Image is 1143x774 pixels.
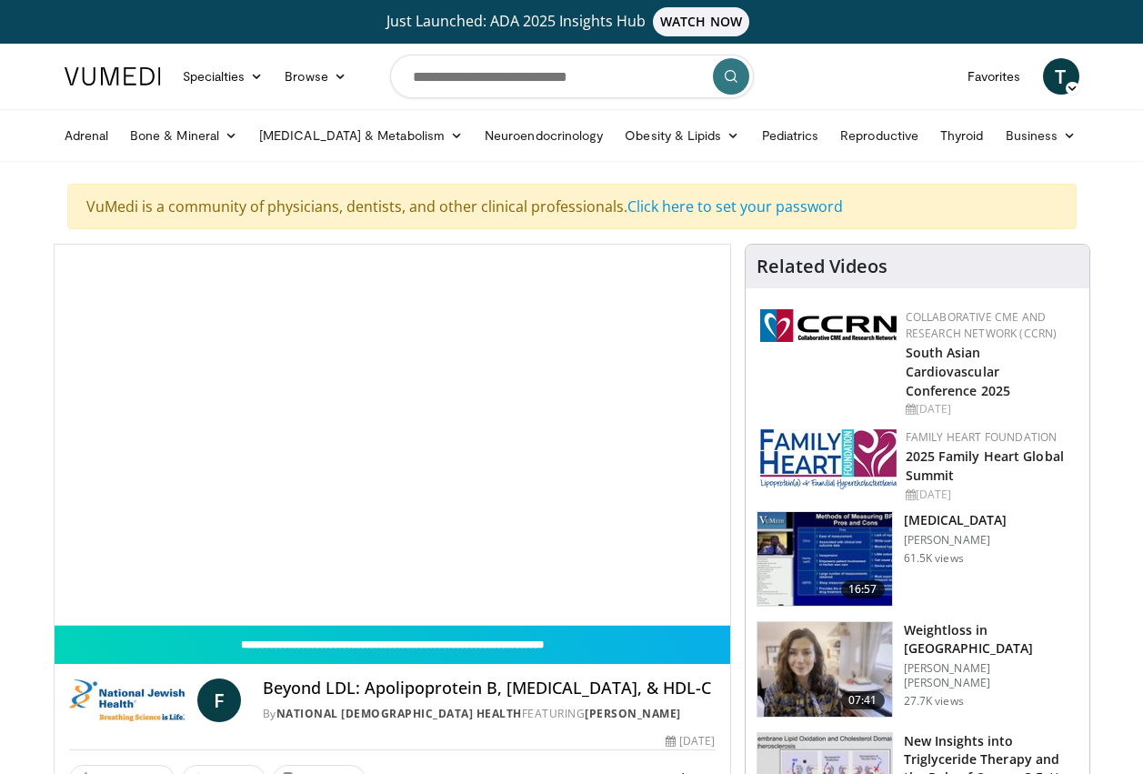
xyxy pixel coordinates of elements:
[585,706,681,721] a: [PERSON_NAME]
[274,58,357,95] a: Browse
[760,429,897,489] img: 96363db5-6b1b-407f-974b-715268b29f70.jpeg.150x105_q85_autocrop_double_scale_upscale_version-0.2.jpg
[757,511,1078,608] a: 16:57 [MEDICAL_DATA] [PERSON_NAME] 61.5K views
[172,58,275,95] a: Specialties
[67,184,1077,229] div: VuMedi is a community of physicians, dentists, and other clinical professionals.
[829,117,929,154] a: Reproductive
[614,117,750,154] a: Obesity & Lipids
[757,622,892,717] img: 9983fed1-7565-45be-8934-aef1103ce6e2.150x105_q85_crop-smart_upscale.jpg
[54,117,120,154] a: Adrenal
[751,117,830,154] a: Pediatrics
[263,706,716,722] div: By FEATURING
[65,67,161,85] img: VuMedi Logo
[276,706,522,721] a: National [DEMOGRAPHIC_DATA] Health
[69,679,190,722] img: National Jewish Health
[757,512,892,607] img: a92b9a22-396b-4790-a2bb-5028b5f4e720.150x105_q85_crop-smart_upscale.jpg
[906,429,1058,445] a: Family Heart Foundation
[67,7,1077,36] a: Just Launched: ADA 2025 Insights HubWATCH NOW
[906,447,1064,484] a: 2025 Family Heart Global Summit
[904,551,964,566] p: 61.5K views
[904,511,1008,529] h3: [MEDICAL_DATA]
[263,679,716,699] h4: Beyond LDL: Apolipoprotein B, [MEDICAL_DATA], & HDL-C
[904,661,1078,690] p: [PERSON_NAME] [PERSON_NAME]
[957,58,1032,95] a: Favorites
[627,196,843,216] a: Click here to set your password
[760,309,897,342] img: a04ee3ba-8487-4636-b0fb-5e8d268f3737.png.150x105_q85_autocrop_double_scale_upscale_version-0.2.png
[906,309,1058,341] a: Collaborative CME and Research Network (CCRN)
[666,733,715,749] div: [DATE]
[904,621,1078,658] h3: Weightloss in [GEOGRAPHIC_DATA]
[995,117,1088,154] a: Business
[841,580,885,598] span: 16:57
[390,55,754,98] input: Search topics, interventions
[906,401,1075,417] div: [DATE]
[653,7,749,36] span: WATCH NOW
[119,117,248,154] a: Bone & Mineral
[906,487,1075,503] div: [DATE]
[474,117,614,154] a: Neuroendocrinology
[904,694,964,709] p: 27.7K views
[929,117,995,154] a: Thyroid
[197,679,241,722] a: F
[1043,58,1079,95] a: T
[248,117,474,154] a: [MEDICAL_DATA] & Metabolism
[757,621,1078,718] a: 07:41 Weightloss in [GEOGRAPHIC_DATA] [PERSON_NAME] [PERSON_NAME] 27.7K views
[906,344,1011,399] a: South Asian Cardiovascular Conference 2025
[55,245,730,626] video-js: Video Player
[904,533,1008,548] p: [PERSON_NAME]
[757,256,887,277] h4: Related Videos
[841,691,885,709] span: 07:41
